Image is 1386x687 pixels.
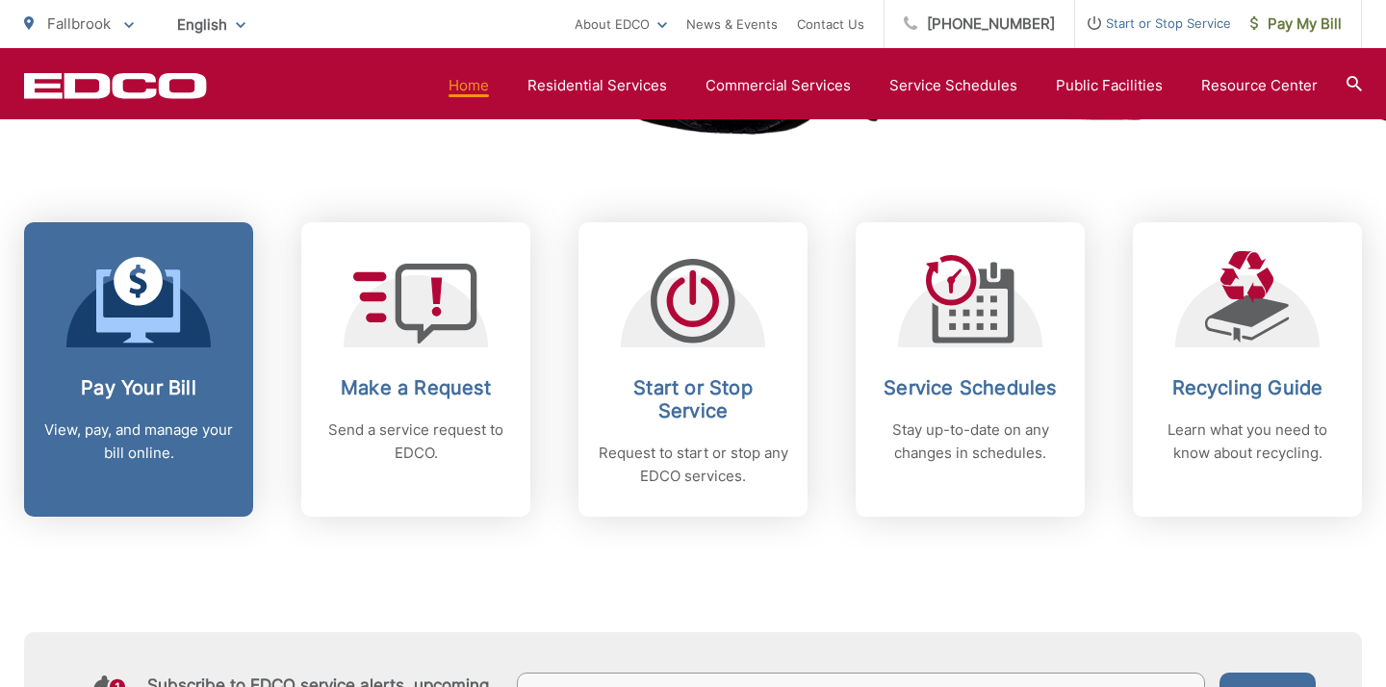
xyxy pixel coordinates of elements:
span: English [163,8,260,41]
a: About EDCO [575,13,667,36]
a: Resource Center [1201,74,1318,97]
a: Commercial Services [706,74,851,97]
p: Send a service request to EDCO. [321,419,511,465]
a: EDCD logo. Return to the homepage. [24,72,207,99]
p: Learn what you need to know about recycling. [1152,419,1343,465]
span: Fallbrook [47,14,111,33]
h2: Service Schedules [875,376,1065,399]
h2: Recycling Guide [1152,376,1343,399]
a: Home [449,74,489,97]
a: Residential Services [527,74,667,97]
p: Stay up-to-date on any changes in schedules. [875,419,1065,465]
a: Service Schedules [889,74,1017,97]
a: Contact Us [797,13,864,36]
p: Request to start or stop any EDCO services. [598,442,788,488]
span: Pay My Bill [1250,13,1342,36]
a: Make a Request Send a service request to EDCO. [301,222,530,517]
a: Public Facilities [1056,74,1163,97]
h2: Start or Stop Service [598,376,788,422]
p: View, pay, and manage your bill online. [43,419,234,465]
h2: Pay Your Bill [43,376,234,399]
h2: Make a Request [321,376,511,399]
a: Service Schedules Stay up-to-date on any changes in schedules. [856,222,1085,517]
a: Pay Your Bill View, pay, and manage your bill online. [24,222,253,517]
a: Recycling Guide Learn what you need to know about recycling. [1133,222,1362,517]
a: News & Events [686,13,778,36]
